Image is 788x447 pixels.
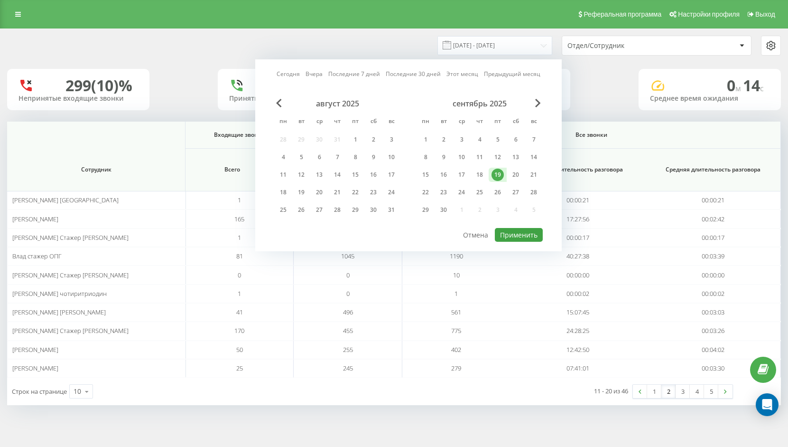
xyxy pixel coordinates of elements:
[735,83,743,94] span: м
[458,228,493,242] button: Отмена
[328,150,346,164] div: чт 7 авг. 2025 г.
[473,169,486,181] div: 18
[510,228,646,247] td: 00:00:17
[510,341,646,359] td: 12:42:50
[277,151,289,163] div: 4
[349,133,362,146] div: 1
[385,186,398,199] div: 24
[310,168,328,182] div: ср 13 авг. 2025 г.
[484,69,540,78] a: Предыдущий месяц
[12,308,106,316] span: [PERSON_NAME] [PERSON_NAME]
[367,151,380,163] div: 9
[491,151,504,163] div: 12
[704,385,718,398] a: 5
[346,133,364,147] div: пт 1 авг. 2025 г.
[346,271,350,279] span: 0
[364,168,382,182] div: сб 16 авг. 2025 г.
[419,169,432,181] div: 15
[295,151,307,163] div: 5
[435,203,453,217] div: вт 30 сент. 2025 г.
[451,326,461,335] span: 775
[510,169,522,181] div: 20
[313,186,325,199] div: 20
[276,115,290,129] abbr: понедельник
[382,150,400,164] div: вс 10 авг. 2025 г.
[435,168,453,182] div: вт 16 сент. 2025 г.
[646,228,781,247] td: 00:00:17
[343,364,353,372] span: 245
[312,115,326,129] abbr: среда
[12,271,129,279] span: [PERSON_NAME] Стажер [PERSON_NAME]
[646,191,781,209] td: 00:00:21
[341,252,354,260] span: 1045
[310,185,328,200] div: ср 20 авг. 2025 г.
[510,285,646,303] td: 00:00:02
[328,168,346,182] div: чт 14 авг. 2025 г.
[382,185,400,200] div: вс 24 авг. 2025 г.
[419,151,432,163] div: 8
[236,308,243,316] span: 41
[756,393,779,416] div: Open Intercom Messenger
[346,168,364,182] div: пт 15 авг. 2025 г.
[238,289,241,298] span: 1
[367,133,380,146] div: 2
[12,252,62,260] span: Влад стажер ОПГ
[435,133,453,147] div: вт 2 сент. 2025 г.
[453,168,471,182] div: ср 17 сент. 2025 г.
[417,168,435,182] div: пн 15 сент. 2025 г.
[491,169,504,181] div: 19
[385,151,398,163] div: 10
[343,345,353,354] span: 255
[646,209,781,228] td: 00:02:42
[454,115,469,129] abbr: среда
[451,308,461,316] span: 561
[292,185,310,200] div: вт 19 авг. 2025 г.
[382,133,400,147] div: вс 3 авг. 2025 г.
[455,133,468,146] div: 3
[417,99,543,108] div: сентябрь 2025
[346,185,364,200] div: пт 22 авг. 2025 г.
[19,95,138,103] div: Непринятые входящие звонки
[471,150,489,164] div: чт 11 сент. 2025 г.
[489,168,507,182] div: пт 19 сент. 2025 г.
[310,203,328,217] div: ср 27 авг. 2025 г.
[331,169,343,181] div: 14
[528,151,540,163] div: 14
[330,115,344,129] abbr: четверг
[594,386,628,396] div: 11 - 20 из 46
[646,247,781,266] td: 00:03:39
[236,364,243,372] span: 25
[510,191,646,209] td: 00:00:21
[436,115,451,129] abbr: вторник
[455,186,468,199] div: 24
[535,99,541,107] span: Next Month
[437,169,450,181] div: 16
[510,303,646,322] td: 15:07:45
[292,150,310,164] div: вт 5 авг. 2025 г.
[20,166,172,173] span: Сотрудник
[234,326,244,335] span: 170
[277,169,289,181] div: 11
[65,76,132,95] div: 299 (10)%
[567,42,681,50] div: Отдел/Сотрудник
[510,266,646,284] td: 00:00:00
[367,186,380,199] div: 23
[453,271,460,279] span: 10
[507,185,525,200] div: сб 27 сент. 2025 г.
[348,115,362,129] abbr: пятница
[274,168,292,182] div: пн 11 авг. 2025 г.
[313,204,325,216] div: 27
[678,10,740,18] span: Настройки профиля
[364,150,382,164] div: сб 9 авг. 2025 г.
[491,133,504,146] div: 5
[437,186,450,199] div: 23
[676,385,690,398] a: 3
[364,133,382,147] div: сб 2 авг. 2025 г.
[190,166,274,173] span: Всего
[489,150,507,164] div: пт 12 сент. 2025 г.
[647,385,661,398] a: 1
[274,150,292,164] div: пн 4 авг. 2025 г.
[276,99,282,107] span: Previous Month
[385,133,398,146] div: 3
[346,203,364,217] div: пт 29 авг. 2025 г.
